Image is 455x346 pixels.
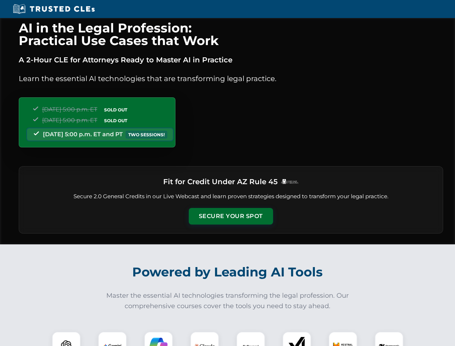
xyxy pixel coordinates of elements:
[19,22,443,47] h1: AI in the Legal Profession: Practical Use Cases that Work
[102,106,130,114] span: SOLD OUT
[102,117,130,124] span: SOLD OUT
[42,106,97,113] span: [DATE] 5:00 p.m. ET
[189,208,273,225] button: Secure Your Spot
[11,4,97,14] img: Trusted CLEs
[281,179,299,184] img: Logo
[28,259,427,285] h2: Powered by Leading AI Tools
[19,54,443,66] p: A 2-Hour CLE for Attorneys Ready to Master AI in Practice
[163,175,278,188] h3: Fit for Credit Under AZ Rule 45
[28,192,434,201] p: Secure 2.0 General Credits in our Live Webcast and learn proven strategies designed to transform ...
[42,117,97,124] span: [DATE] 5:00 p.m. ET
[19,73,443,84] p: Learn the essential AI technologies that are transforming legal practice.
[102,290,354,311] p: Master the essential AI technologies transforming the legal profession. Our comprehensive courses...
